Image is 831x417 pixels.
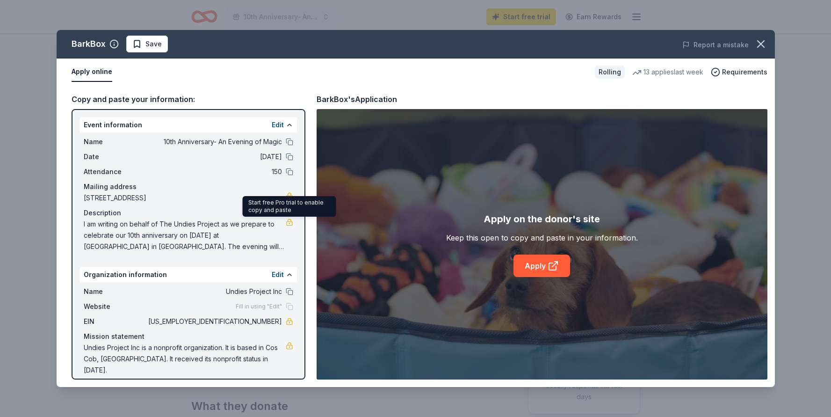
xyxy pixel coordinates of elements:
div: 13 applies last week [632,66,703,78]
div: Keep this open to copy and paste in your information. [446,232,638,243]
button: Apply online [72,62,112,82]
div: Organization information [80,267,297,282]
span: Requirements [722,66,767,78]
button: Edit [272,119,284,131]
span: Website [84,301,146,312]
div: Start free Pro trial to enable copy and paste [243,196,336,217]
span: [DATE] [146,151,282,162]
span: Undies Project Inc is a nonprofit organization. It is based in Cos Cob, [GEOGRAPHIC_DATA]. It rec... [84,342,286,376]
span: Name [84,286,146,297]
span: [STREET_ADDRESS] [84,192,286,204]
div: Mission statement [84,331,293,342]
button: Requirements [711,66,767,78]
div: Event information [80,117,297,132]
a: Apply [513,255,570,277]
span: Name [84,136,146,147]
span: 10th Anniversary- An Evening of Magic [146,136,282,147]
span: Save [145,38,162,50]
span: Attendance [84,166,146,177]
span: Fill in using "Edit" [236,303,282,310]
div: Description [84,207,293,219]
span: [US_EMPLOYER_IDENTIFICATION_NUMBER] [146,316,282,327]
span: I am writing on behalf of The Undies Project as we prepare to celebrate our 10th anniversary on [... [84,219,286,252]
button: Report a mistake [682,39,749,51]
div: BarkBox [72,37,106,51]
span: Undies Project Inc [146,286,282,297]
div: BarkBox's Application [317,93,397,105]
span: 150 [146,166,282,177]
span: Date [84,151,146,162]
div: Copy and paste your information: [72,93,305,105]
button: Save [126,36,168,52]
span: EIN [84,316,146,327]
div: Mailing address [84,181,293,192]
div: Apply on the donor's site [484,212,600,227]
button: Edit [272,269,284,280]
div: Rolling [595,66,625,79]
